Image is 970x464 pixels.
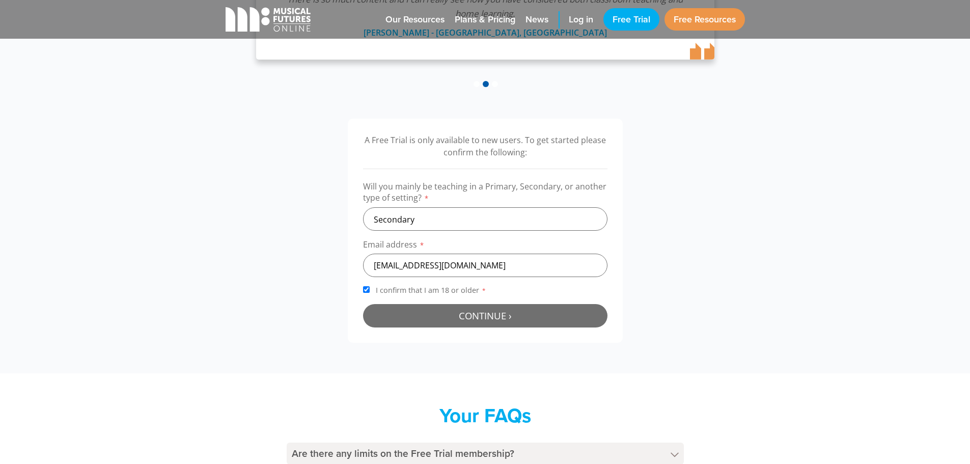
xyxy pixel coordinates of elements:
[363,304,607,327] button: Continue ›
[363,239,607,254] label: Email address
[385,13,445,26] span: Our Resources
[363,286,370,293] input: I confirm that I am 18 or older*
[363,134,607,158] p: A Free Trial is only available to new users. To get started please confirm the following:
[455,13,515,26] span: Plans & Pricing
[525,13,548,26] span: News
[459,309,512,322] span: Continue ›
[363,181,607,207] label: Will you mainly be teaching in a Primary, Secondary, or another type of setting?
[603,8,659,31] a: Free Trial
[664,8,745,31] a: Free Resources
[287,404,684,427] h2: Your FAQs
[374,285,488,295] span: I confirm that I am 18 or older
[569,13,593,26] span: Log in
